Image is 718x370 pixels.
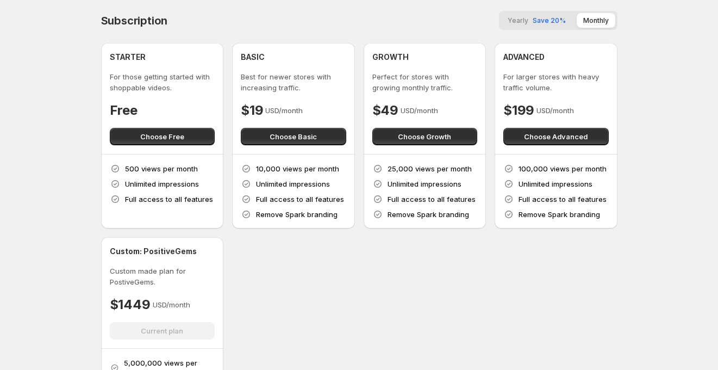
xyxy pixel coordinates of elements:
[241,71,346,93] p: Best for newer stores with increasing traffic.
[265,105,303,116] p: USD/month
[241,128,346,145] button: Choose Basic
[508,16,528,24] span: Yearly
[110,128,215,145] button: Choose Free
[241,102,263,119] h4: $19
[519,209,600,220] p: Remove Spark branding
[519,163,607,174] p: 100,000 views per month
[533,16,566,24] span: Save 20%
[372,71,478,93] p: Perfect for stores with growing monthly traffic.
[519,194,607,205] p: Full access to all features
[401,105,438,116] p: USD/month
[536,105,574,116] p: USD/month
[125,178,199,189] p: Unlimited impressions
[256,209,338,220] p: Remove Spark branding
[140,131,184,142] span: Choose Free
[503,52,545,63] h4: ADVANCED
[503,128,609,145] button: Choose Advanced
[256,178,330,189] p: Unlimited impressions
[388,194,476,205] p: Full access to all features
[256,163,339,174] p: 10,000 views per month
[372,128,478,145] button: Choose Growth
[256,194,344,205] p: Full access to all features
[110,52,146,63] h4: STARTER
[577,13,615,28] button: Monthly
[519,178,592,189] p: Unlimited impressions
[503,102,534,119] h4: $199
[110,246,197,257] h4: Custom: PositiveGems
[503,71,609,93] p: For larger stores with heavy traffic volume.
[101,14,168,27] h4: Subscription
[153,299,190,310] p: USD/month
[372,52,409,63] h4: GROWTH
[125,194,213,205] p: Full access to all features
[110,266,215,287] p: Custom made plan for PostiveGems.
[110,296,151,313] h4: $1449
[524,131,588,142] span: Choose Advanced
[501,13,572,28] button: YearlySave 20%
[110,102,138,119] h4: Free
[398,131,451,142] span: Choose Growth
[270,131,317,142] span: Choose Basic
[388,163,472,174] p: 25,000 views per month
[110,71,215,93] p: For those getting started with shoppable videos.
[372,102,398,119] h4: $49
[388,178,461,189] p: Unlimited impressions
[388,209,469,220] p: Remove Spark branding
[241,52,265,63] h4: BASIC
[125,163,198,174] p: 500 views per month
